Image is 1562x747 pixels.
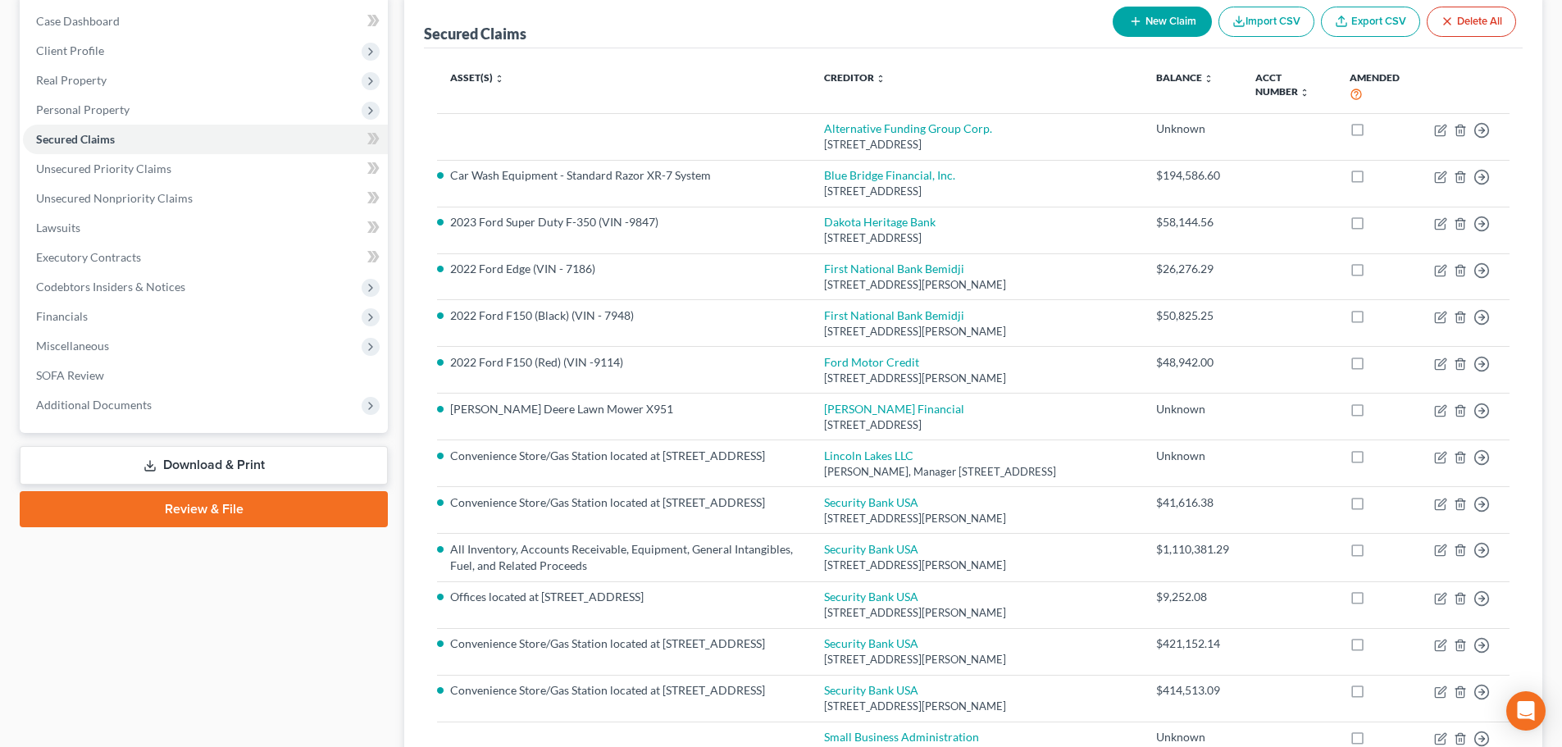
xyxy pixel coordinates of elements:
a: Unsecured Priority Claims [23,154,388,184]
span: Miscellaneous [36,339,109,353]
div: [STREET_ADDRESS][PERSON_NAME] [824,511,1130,526]
a: Asset(s) unfold_more [450,71,504,84]
a: Unsecured Nonpriority Claims [23,184,388,213]
li: 2022 Ford F150 (Red) (VIN -9114) [450,354,797,371]
div: [PERSON_NAME], Manager [STREET_ADDRESS] [824,464,1130,480]
li: Convenience Store/Gas Station located at [STREET_ADDRESS] [450,635,797,652]
a: Dakota Heritage Bank [824,215,936,229]
a: Creditor unfold_more [824,71,886,84]
span: Real Property [36,73,107,87]
a: Security Bank USA [824,542,918,556]
div: [STREET_ADDRESS] [824,417,1130,433]
div: $26,276.29 [1156,261,1229,277]
button: New Claim [1113,7,1212,37]
span: Financials [36,309,88,323]
span: Unsecured Nonpriority Claims [36,191,193,205]
div: [STREET_ADDRESS] [824,137,1130,153]
div: [STREET_ADDRESS][PERSON_NAME] [824,324,1130,339]
a: Security Bank USA [824,636,918,650]
a: Lincoln Lakes LLC [824,449,913,462]
li: Convenience Store/Gas Station located at [STREET_ADDRESS] [450,494,797,511]
li: Car Wash Equipment - Standard Razor XR-7 System [450,167,797,184]
a: Security Bank USA [824,590,918,604]
a: First National Bank Bemidji [824,262,964,276]
span: Codebtors Insiders & Notices [36,280,185,294]
span: Client Profile [36,43,104,57]
div: $58,144.56 [1156,214,1229,230]
li: 2022 Ford F150 (Black) (VIN - 7948) [450,307,797,324]
li: [PERSON_NAME] Deere Lawn Mower X951 [450,401,797,417]
i: unfold_more [494,74,504,84]
a: Download & Print [20,446,388,485]
a: Balance unfold_more [1156,71,1214,84]
div: Open Intercom Messenger [1506,691,1546,731]
li: 2023 Ford Super Duty F-350 (VIN -9847) [450,214,797,230]
div: Unknown [1156,121,1229,137]
a: Executory Contracts [23,243,388,272]
span: Personal Property [36,102,130,116]
span: Lawsuits [36,221,80,235]
span: SOFA Review [36,368,104,382]
div: Unknown [1156,448,1229,464]
div: $414,513.09 [1156,682,1229,699]
div: $50,825.25 [1156,307,1229,324]
a: Case Dashboard [23,7,388,36]
div: $421,152.14 [1156,635,1229,652]
a: Lawsuits [23,213,388,243]
li: Offices located at [STREET_ADDRESS] [450,589,797,605]
i: unfold_more [1300,88,1309,98]
i: unfold_more [876,74,886,84]
a: Review & File [20,491,388,527]
li: All Inventory, Accounts Receivable, Equipment, General Intangibles, Fuel, and Related Proceeds [450,541,797,574]
a: Security Bank USA [824,683,918,697]
a: First National Bank Bemidji [824,308,964,322]
div: [STREET_ADDRESS][PERSON_NAME] [824,652,1130,667]
a: Alternative Funding Group Corp. [824,121,992,135]
span: Executory Contracts [36,250,141,264]
a: Acct Number unfold_more [1255,71,1309,98]
i: unfold_more [1204,74,1214,84]
div: [STREET_ADDRESS][PERSON_NAME] [824,699,1130,714]
li: Convenience Store/Gas Station located at [STREET_ADDRESS] [450,682,797,699]
li: Convenience Store/Gas Station located at [STREET_ADDRESS] [450,448,797,464]
a: Export CSV [1321,7,1420,37]
div: $9,252.08 [1156,589,1229,605]
div: $41,616.38 [1156,494,1229,511]
div: [STREET_ADDRESS][PERSON_NAME] [824,558,1130,573]
a: SOFA Review [23,361,388,390]
a: Ford Motor Credit [824,355,919,369]
div: $1,110,381.29 [1156,541,1229,558]
div: [STREET_ADDRESS] [824,184,1130,199]
div: [STREET_ADDRESS] [824,230,1130,246]
a: Secured Claims [23,125,388,154]
div: Unknown [1156,729,1229,745]
li: 2022 Ford Edge (VIN - 7186) [450,261,797,277]
div: [STREET_ADDRESS][PERSON_NAME] [824,605,1130,621]
th: Amended [1337,61,1421,113]
div: $48,942.00 [1156,354,1229,371]
div: [STREET_ADDRESS][PERSON_NAME] [824,277,1130,293]
button: Delete All [1427,7,1516,37]
div: Unknown [1156,401,1229,417]
span: Case Dashboard [36,14,120,28]
a: Security Bank USA [824,495,918,509]
span: Additional Documents [36,398,152,412]
a: [PERSON_NAME] Financial [824,402,964,416]
div: Secured Claims [424,24,526,43]
span: Unsecured Priority Claims [36,162,171,175]
span: Secured Claims [36,132,115,146]
button: Import CSV [1218,7,1314,37]
a: Small Business Administration [824,730,979,744]
a: Blue Bridge Financial, Inc. [824,168,955,182]
div: $194,586.60 [1156,167,1229,184]
div: [STREET_ADDRESS][PERSON_NAME] [824,371,1130,386]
